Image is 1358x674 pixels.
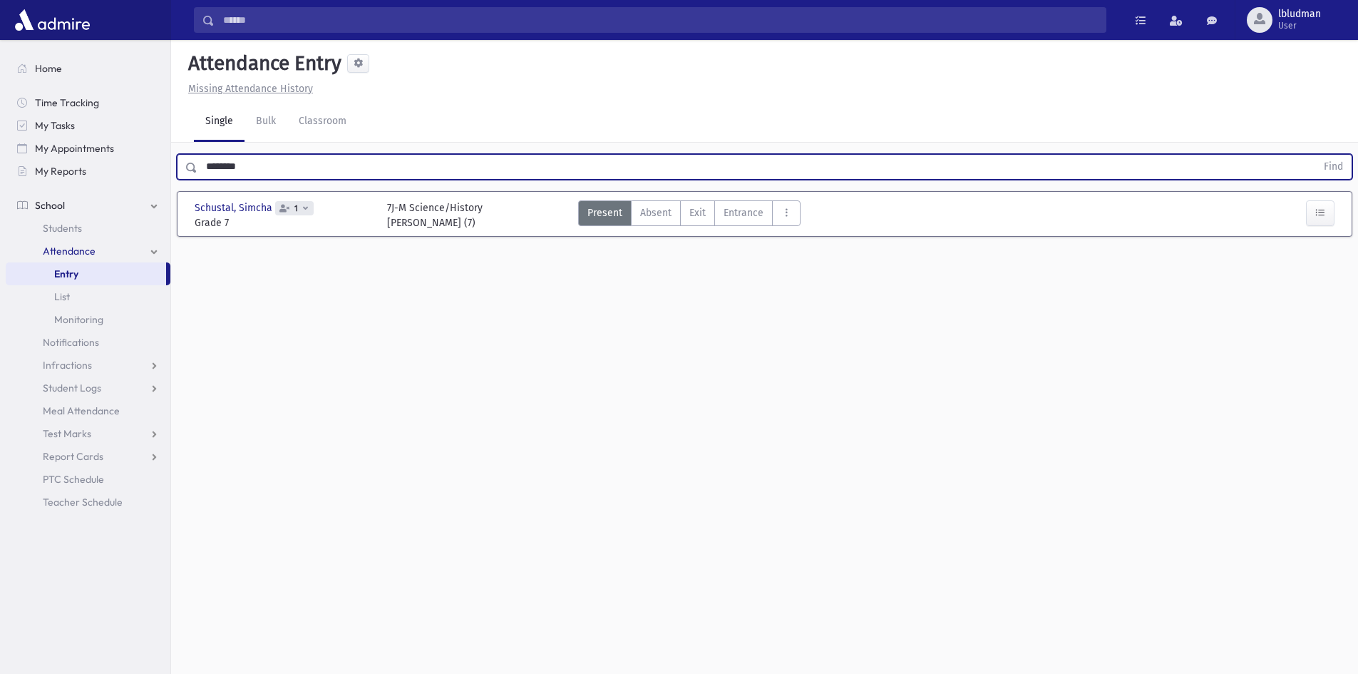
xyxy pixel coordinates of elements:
span: PTC Schedule [43,473,104,486]
a: List [6,285,170,308]
span: Teacher Schedule [43,496,123,509]
span: User [1278,20,1321,31]
span: Notifications [43,336,99,349]
a: Student Logs [6,377,170,399]
a: Monitoring [6,308,170,331]
a: Infractions [6,354,170,377]
span: Meal Attendance [43,404,120,417]
input: Search [215,7,1106,33]
span: Test Marks [43,427,91,440]
span: Infractions [43,359,92,372]
span: My Appointments [35,142,114,155]
a: School [6,194,170,217]
a: Entry [6,262,166,285]
button: Find [1315,155,1352,179]
span: Students [43,222,82,235]
a: Meal Attendance [6,399,170,422]
a: Students [6,217,170,240]
img: AdmirePro [11,6,93,34]
u: Missing Attendance History [188,83,313,95]
h5: Attendance Entry [182,51,341,76]
span: My Tasks [35,119,75,132]
a: Test Marks [6,422,170,445]
div: 7J-M Science/History [PERSON_NAME] (7) [387,200,483,230]
a: My Reports [6,160,170,183]
span: Time Tracking [35,96,99,109]
span: Present [587,205,622,220]
a: Missing Attendance History [182,83,313,95]
a: Notifications [6,331,170,354]
span: Schustal, Simcha [195,200,275,215]
span: Attendance [43,245,96,257]
div: AttTypes [578,200,801,230]
span: Monitoring [54,313,103,326]
span: Grade 7 [195,215,373,230]
span: List [54,290,70,303]
span: Entry [54,267,78,280]
span: Entrance [724,205,763,220]
a: Classroom [287,102,358,142]
a: Attendance [6,240,170,262]
a: Single [194,102,245,142]
a: Bulk [245,102,287,142]
a: Report Cards [6,445,170,468]
span: Home [35,62,62,75]
a: My Tasks [6,114,170,137]
a: PTC Schedule [6,468,170,491]
span: My Reports [35,165,86,178]
a: My Appointments [6,137,170,160]
span: 1 [292,204,301,213]
span: Student Logs [43,382,101,394]
span: Exit [689,205,706,220]
a: Home [6,57,170,80]
a: Time Tracking [6,91,170,114]
a: Teacher Schedule [6,491,170,514]
span: Absent [640,205,672,220]
span: Report Cards [43,450,103,463]
span: lbludman [1278,9,1321,20]
span: School [35,199,65,212]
